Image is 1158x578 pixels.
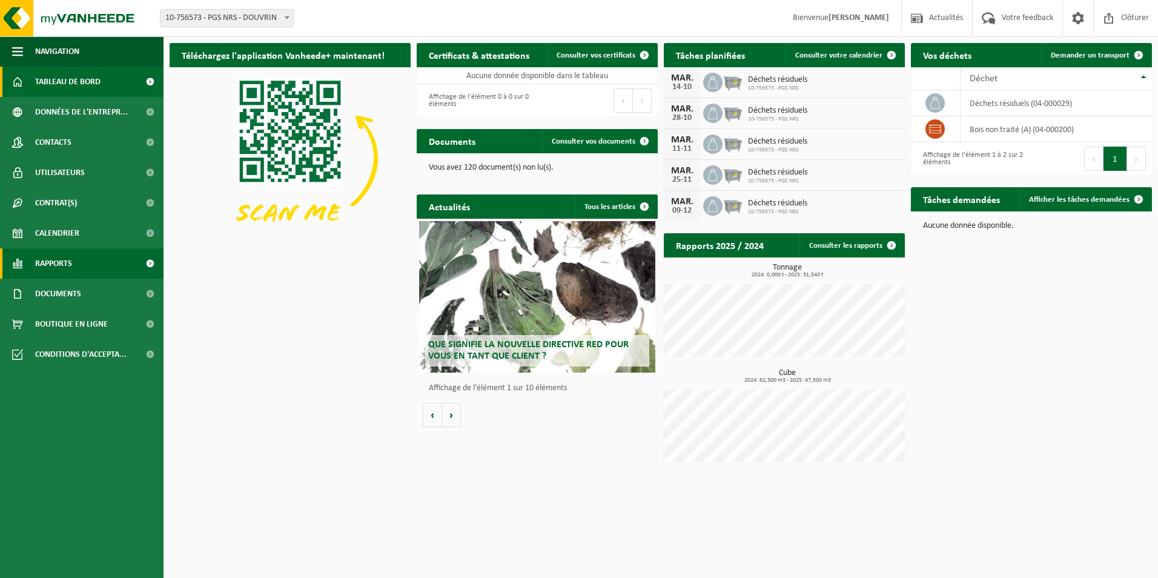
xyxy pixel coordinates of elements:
div: MAR. [670,135,694,145]
td: déchets résiduels (04-000029) [961,90,1152,116]
h2: Rapports 2025 / 2024 [664,233,776,257]
span: 10-756573 - PGS NRS [748,85,807,92]
a: Consulter vos certificats [547,43,657,67]
div: 28-10 [670,114,694,122]
h3: Cube [670,369,905,384]
a: Afficher les tâches demandées [1019,187,1151,211]
p: Vous avez 120 document(s) non lu(s). [429,164,646,172]
div: 14-10 [670,83,694,91]
span: Déchet [970,74,998,84]
button: Previous [1084,147,1103,171]
span: Consulter vos documents [552,138,635,145]
h2: Certificats & attestations [417,43,541,67]
h2: Téléchargez l'application Vanheede+ maintenant! [170,43,397,67]
img: WB-2500-GAL-GY-01 [723,194,743,215]
div: Affichage de l'élément 0 à 0 sur 0 éléments [423,87,531,114]
span: 10-756573 - PGS NRS [748,208,807,216]
img: WB-2500-GAL-GY-01 [723,71,743,91]
div: 11-11 [670,145,694,153]
div: MAR. [670,166,694,176]
td: bois non traité (A) (04-000200) [961,116,1152,142]
a: Que signifie la nouvelle directive RED pour vous en tant que client ? [419,221,655,373]
h3: Tonnage [670,264,905,278]
span: 10-756573 - PGS NRS - DOUVRIN [160,9,294,27]
span: 10-756573 - PGS NRS [748,147,807,154]
span: Tableau de bord [35,67,101,97]
img: Download de VHEPlus App [170,67,411,248]
span: Navigation [35,36,79,67]
h2: Vos déchets [911,43,984,67]
button: Previous [614,88,633,113]
span: Afficher les tâches demandées [1029,196,1130,204]
button: Next [633,88,652,113]
span: Calendrier [35,218,79,248]
span: 2024: 62,500 m3 - 2025: 47,500 m3 [670,377,905,384]
span: Contacts [35,127,71,158]
div: Affichage de l'élément 1 à 2 sur 2 éléments [917,145,1025,172]
a: Tous les articles [575,194,657,219]
span: Consulter vos certificats [557,51,635,59]
a: Consulter votre calendrier [786,43,904,67]
span: 2024: 0,000 t - 2025: 31,540 t [670,272,905,278]
button: Volgende [442,403,461,427]
a: Consulter vos documents [542,129,657,153]
span: Déchets résiduels [748,199,807,208]
p: Affichage de l'élément 1 sur 10 éléments [429,384,652,393]
span: Contrat(s) [35,188,77,218]
span: Documents [35,279,81,309]
h2: Documents [417,129,488,153]
div: MAR. [670,104,694,114]
span: Consulter votre calendrier [795,51,882,59]
h2: Tâches planifiées [664,43,757,67]
td: Aucune donnée disponible dans le tableau [417,67,658,84]
div: MAR. [670,73,694,83]
img: WB-2500-GAL-GY-01 [723,102,743,122]
span: Données de l'entrepr... [35,97,128,127]
div: 25-11 [670,176,694,184]
div: MAR. [670,197,694,207]
h2: Tâches demandées [911,187,1012,211]
a: Demander un transport [1041,43,1151,67]
div: 09-12 [670,207,694,215]
button: Vorige [423,403,442,427]
img: WB-2500-GAL-GY-01 [723,164,743,184]
span: Que signifie la nouvelle directive RED pour vous en tant que client ? [428,340,629,361]
span: Déchets résiduels [748,75,807,85]
span: Déchets résiduels [748,137,807,147]
span: 10-756573 - PGS NRS [748,116,807,123]
strong: [PERSON_NAME] [829,13,889,22]
span: Déchets résiduels [748,106,807,116]
span: Boutique en ligne [35,309,108,339]
span: Conditions d'accepta... [35,339,127,370]
h2: Actualités [417,194,482,218]
span: 10-756573 - PGS NRS - DOUVRIN [160,10,293,27]
span: Demander un transport [1051,51,1130,59]
button: Next [1127,147,1146,171]
span: Utilisateurs [35,158,85,188]
a: Consulter les rapports [799,233,904,257]
span: Déchets résiduels [748,168,807,178]
button: 1 [1103,147,1127,171]
span: Rapports [35,248,72,279]
p: Aucune donnée disponible. [923,222,1140,230]
img: WB-2500-GAL-GY-01 [723,133,743,153]
span: 10-756573 - PGS NRS [748,178,807,185]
